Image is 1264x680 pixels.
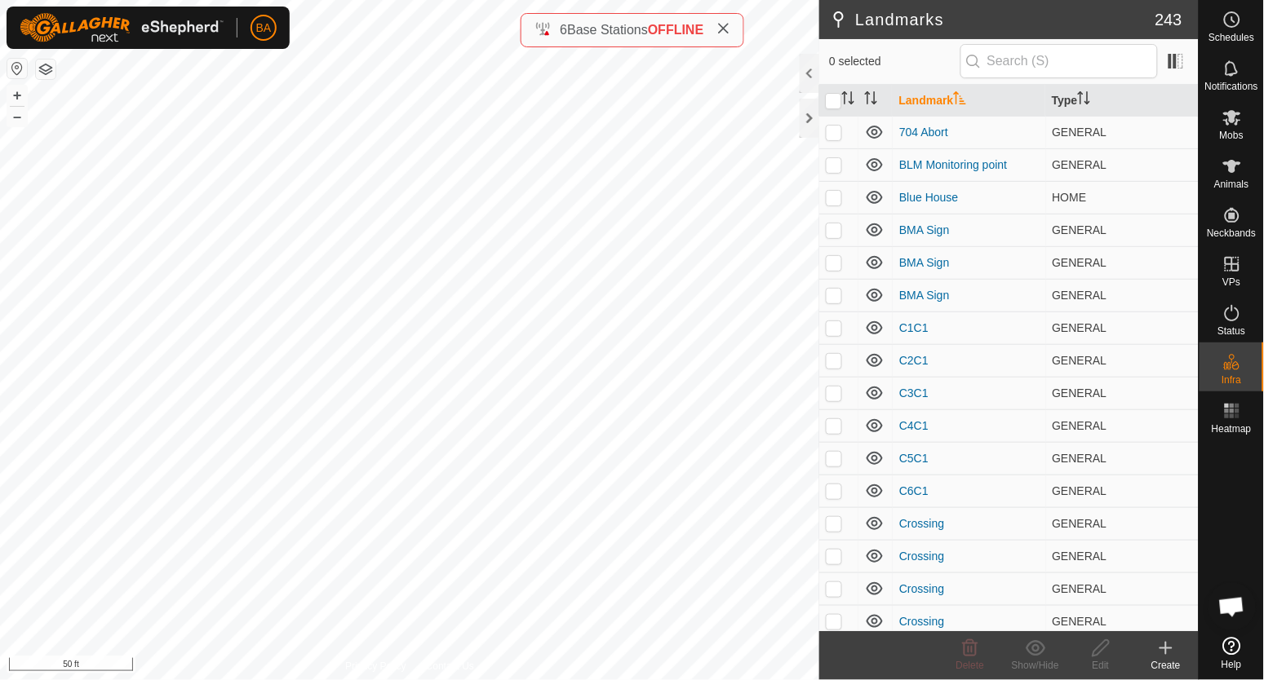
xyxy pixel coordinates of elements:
a: Crossing [899,582,944,595]
img: Gallagher Logo [20,13,224,42]
span: Help [1222,660,1242,669]
span: 243 [1155,7,1182,32]
th: Landmark [893,85,1045,117]
div: Open chat [1208,582,1257,631]
span: Base Stations [567,23,648,37]
a: BMA Sign [899,289,949,302]
a: Crossing [899,615,944,628]
span: GENERAL [1053,289,1107,302]
p-sorticon: Activate to sort [1078,94,1091,107]
a: Blue House [899,191,958,204]
a: BMA Sign [899,256,949,269]
a: C1C1 [899,321,929,334]
a: Crossing [899,517,944,530]
span: GENERAL [1053,517,1107,530]
a: Crossing [899,550,944,563]
p-sorticon: Activate to sort [865,94,878,107]
span: GENERAL [1053,158,1107,171]
a: C3C1 [899,386,929,400]
span: VPs [1222,277,1240,287]
span: Infra [1222,375,1241,385]
span: HOME [1053,191,1087,204]
span: 6 [560,23,567,37]
span: OFFLINE [648,23,703,37]
button: + [7,86,27,105]
span: GENERAL [1053,256,1107,269]
span: BA [256,20,272,37]
span: Notifications [1205,82,1258,91]
a: Contact Us [426,659,474,673]
span: Delete [956,660,985,671]
a: C4C1 [899,419,929,432]
th: Type [1046,85,1199,117]
span: 0 selected [829,53,960,70]
input: Search (S) [960,44,1158,78]
span: GENERAL [1053,452,1107,465]
a: Privacy Policy [345,659,406,673]
span: Schedules [1209,33,1254,42]
a: C5C1 [899,452,929,465]
a: Help [1200,630,1264,676]
p-sorticon: Activate to sort [842,94,855,107]
h2: Landmarks [829,10,1155,29]
span: GENERAL [1053,582,1107,595]
span: Neckbands [1207,228,1256,238]
a: C6C1 [899,484,929,497]
button: – [7,107,27,126]
span: GENERAL [1053,126,1107,139]
span: GENERAL [1053,419,1107,432]
button: Map Layers [36,60,55,79]
a: C2C1 [899,354,929,367]
a: BLM Monitoring point [899,158,1007,171]
span: Heatmap [1212,424,1252,434]
span: GENERAL [1053,321,1107,334]
span: GENERAL [1053,386,1107,400]
span: GENERAL [1053,550,1107,563]
p-sorticon: Activate to sort [954,94,967,107]
button: Reset Map [7,59,27,78]
a: BMA Sign [899,223,949,236]
a: 704 Abort [899,126,948,139]
span: Status [1217,326,1245,336]
span: Mobs [1220,130,1244,140]
span: GENERAL [1053,484,1107,497]
span: GENERAL [1053,615,1107,628]
div: Create [1133,658,1199,673]
span: GENERAL [1053,223,1107,236]
div: Show/Hide [1003,658,1068,673]
div: Edit [1068,658,1133,673]
span: GENERAL [1053,354,1107,367]
span: Animals [1214,179,1249,189]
